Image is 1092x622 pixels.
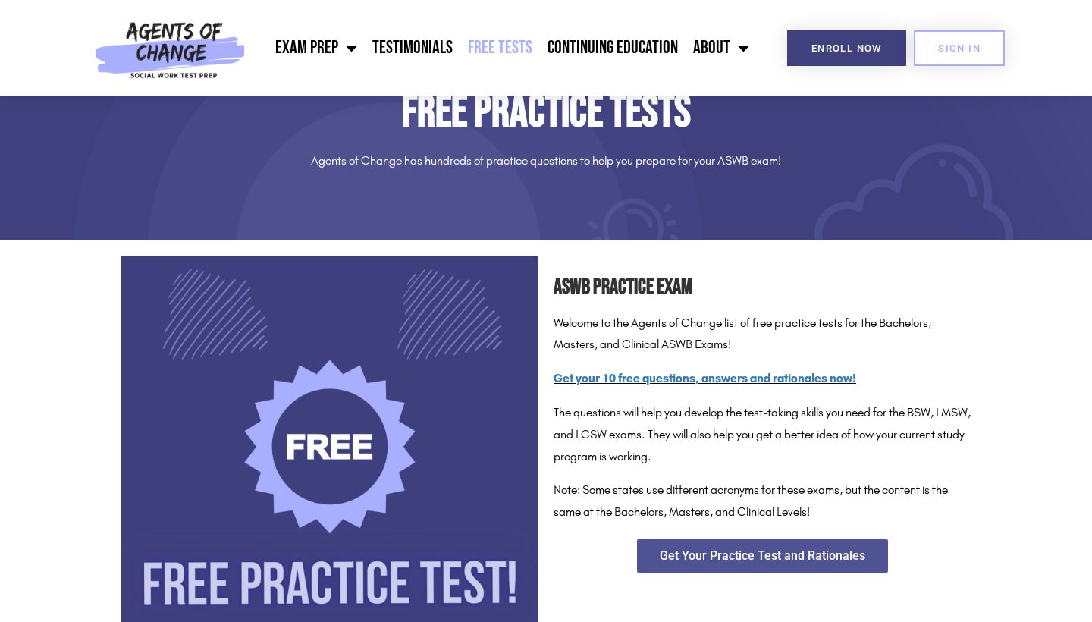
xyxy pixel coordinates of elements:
[554,402,971,467] p: The questions will help you develop the test-taking skills you need for the BSW, LMSW, and LCSW e...
[787,30,906,66] a: Enroll Now
[554,371,856,385] a: Get your 10 free questions, answers and rationales now!
[121,150,971,172] p: Agents of Change has hundreds of practice questions to help you prepare for your ASWB exam!
[914,30,1005,66] a: SIGN IN
[460,29,540,67] a: Free Tests
[811,43,882,53] span: Enroll Now
[637,539,888,573] a: Get Your Practice Test and Rationales
[938,43,981,53] span: SIGN IN
[365,29,460,67] a: Testimonials
[554,271,971,305] h2: ASWB Practice Exam
[253,29,758,67] nav: Menu
[268,29,365,67] a: Exam Prep
[540,29,686,67] a: Continuing Education
[554,313,971,357] p: Welcome to the Agents of Change list of free practice tests for the Bachelors, Masters, and Clini...
[660,550,865,562] span: Get Your Practice Test and Rationales
[686,29,757,67] a: About
[121,90,971,135] h1: Free Practice Tests
[554,479,971,523] p: Note: Some states use different acronyms for these exams, but the content is the same at the Bach...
